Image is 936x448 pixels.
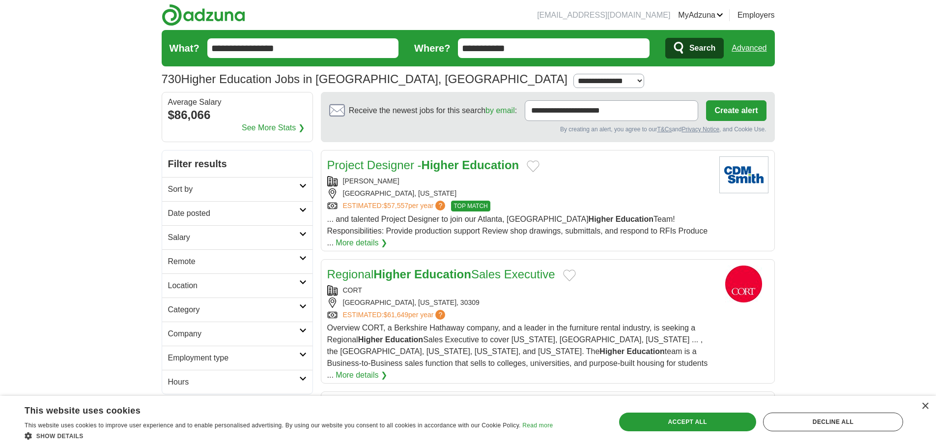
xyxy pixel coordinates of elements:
h1: Higher Education Jobs in [GEOGRAPHIC_DATA], [GEOGRAPHIC_DATA] [162,72,568,86]
label: Where? [414,41,450,56]
strong: Higher [589,215,614,223]
button: Create alert [706,100,766,121]
span: $57,557 [383,202,408,209]
a: Project Designer -Higher Education [327,158,519,172]
strong: Higher [422,158,459,172]
h2: Location [168,280,299,292]
button: Add to favorite jobs [563,269,576,281]
img: Cort Business Services logo [719,266,768,302]
a: Date posted [162,201,312,225]
div: Accept all [619,413,756,431]
a: RegionalHigher EducationSales Executive [327,268,555,281]
div: This website uses cookies [25,402,528,417]
span: Overview CORT, a Berkshire Hathaway company, and a leader in the furniture rental industry, is se... [327,324,708,379]
div: [GEOGRAPHIC_DATA], [US_STATE], 30309 [327,298,711,308]
strong: Education [385,335,423,344]
strong: Education [626,347,664,356]
strong: Education [414,268,471,281]
img: CDM Smith logo [719,156,768,193]
span: TOP MATCH [451,201,490,211]
h2: Sort by [168,183,299,195]
a: Hours [162,370,312,394]
div: Show details [25,431,553,441]
strong: Higher [599,347,624,356]
h2: Remote [168,256,299,268]
a: Read more, opens a new window [522,422,553,429]
h2: Salary [168,232,299,243]
a: More details ❯ [336,369,387,381]
li: [EMAIL_ADDRESS][DOMAIN_NAME] [537,9,670,21]
a: More details ❯ [336,237,387,249]
span: Search [689,38,715,58]
h2: Category [168,304,299,316]
a: T&Cs [657,126,672,133]
strong: Higher [373,268,411,281]
a: Privacy Notice [681,126,719,133]
h2: Hours [168,376,299,388]
div: [GEOGRAPHIC_DATA], [US_STATE] [327,188,711,199]
span: This website uses cookies to improve user experience and to enable personalised advertising. By u... [25,422,521,429]
strong: Higher [358,335,383,344]
div: Average Salary [168,98,307,106]
h2: Company [168,328,299,340]
a: See More Stats ❯ [242,122,305,134]
div: $86,066 [168,106,307,124]
strong: Education [462,158,519,172]
div: By creating an alert, you agree to our and , and Cookie Use. [329,125,766,134]
span: ? [435,310,445,320]
a: Company [162,322,312,346]
a: [PERSON_NAME] [343,177,399,185]
a: CORT [343,286,362,294]
span: $61,649 [383,311,408,319]
span: 730 [162,70,181,88]
span: ? [435,201,445,210]
strong: Education [616,215,653,223]
a: Remote [162,249,312,273]
button: Add to favorite jobs [527,160,539,172]
h2: Filter results [162,150,312,177]
a: Advanced [732,38,766,58]
button: Search [665,38,724,59]
a: Sort by [162,177,312,201]
span: Receive the newest jobs for this search : [349,105,517,117]
div: Close [921,403,929,410]
div: Decline all [763,413,903,431]
a: Location [162,273,312,298]
a: Salary [162,225,312,249]
a: ESTIMATED:$57,557per year? [343,201,448,211]
span: Show details [36,433,84,440]
a: Category [162,298,312,322]
h2: Date posted [168,208,299,219]
a: Employment type [162,346,312,370]
a: ESTIMATED:$61,649per year? [343,310,448,320]
img: Adzuna logo [162,4,245,26]
a: by email [485,106,515,115]
a: MyAdzuna [678,9,723,21]
h2: Employment type [168,352,299,364]
span: ... and talented Project Designer to join our Atlanta, [GEOGRAPHIC_DATA] Team! Responsibilities: ... [327,215,708,247]
a: Employers [737,9,775,21]
label: What? [170,41,199,56]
